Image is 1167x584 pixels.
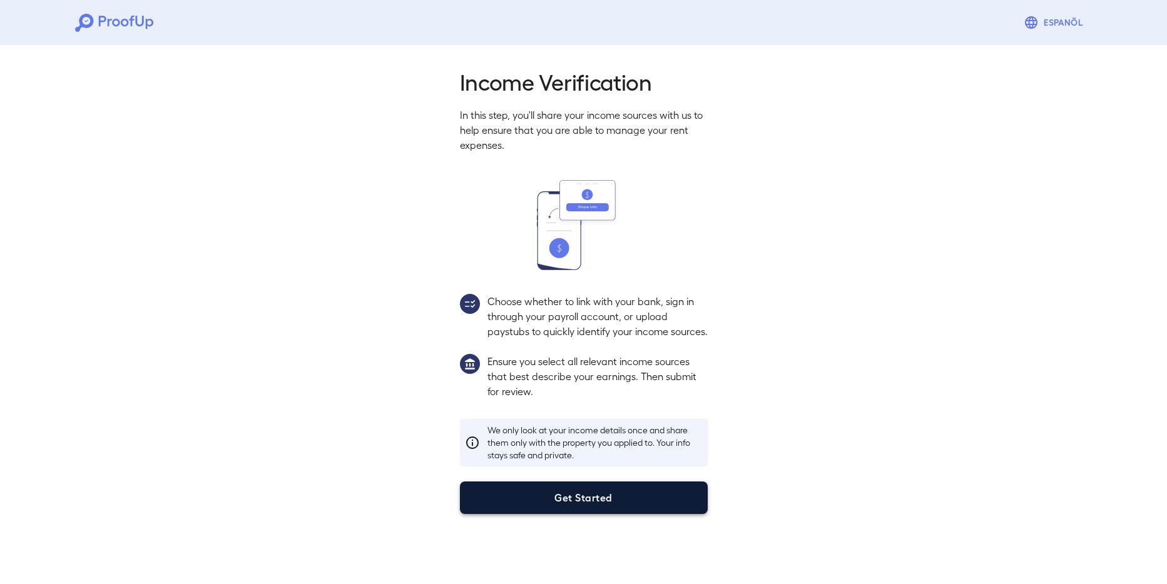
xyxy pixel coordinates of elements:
img: transfer_money.svg [537,180,631,270]
img: group2.svg [460,294,480,314]
p: Ensure you select all relevant income sources that best describe your earnings. Then submit for r... [487,354,708,399]
p: We only look at your income details once and share them only with the property you applied to. Yo... [487,424,703,461]
button: Get Started [460,481,708,514]
p: Choose whether to link with your bank, sign in through your payroll account, or upload paystubs t... [487,294,708,339]
button: Espanõl [1019,10,1092,35]
img: group1.svg [460,354,480,374]
p: In this step, you'll share your income sources with us to help ensure that you are able to manage... [460,108,708,153]
h2: Income Verification [460,68,708,95]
